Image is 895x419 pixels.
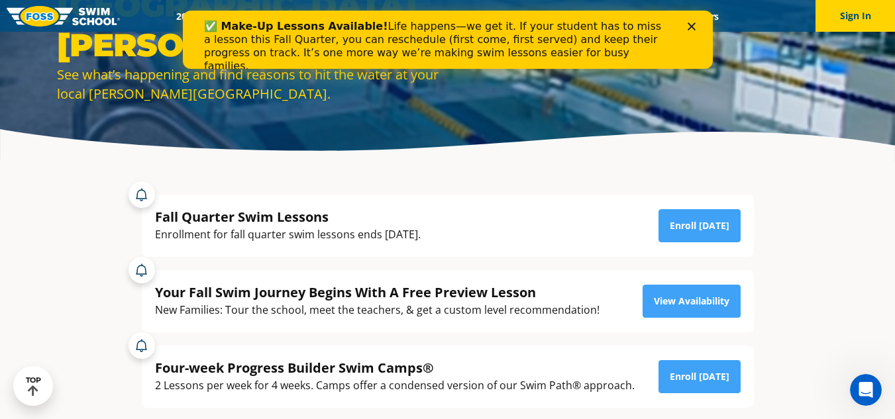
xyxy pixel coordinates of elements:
[21,9,205,22] b: ✅ Make-Up Lessons Available!
[57,65,441,103] div: See what’s happening and find reasons to hit the water at your local [PERSON_NAME][GEOGRAPHIC_DATA].
[658,360,741,393] a: Enroll [DATE]
[643,285,741,318] a: View Availability
[675,10,730,23] a: Careers
[155,301,600,319] div: New Families: Tour the school, meet the teachers, & get a custom level recommendation!
[7,6,120,26] img: FOSS Swim School Logo
[155,208,421,226] div: Fall Quarter Swim Lessons
[21,9,488,62] div: Life happens—we get it. If your student has to miss a lesson this Fall Quarter, you can reschedul...
[419,10,494,23] a: About FOSS
[303,10,419,23] a: Swim Path® Program
[633,10,675,23] a: Blog
[658,209,741,242] a: Enroll [DATE]
[850,374,882,406] iframe: Intercom live chat
[26,376,41,396] div: TOP
[155,283,600,301] div: Your Fall Swim Journey Begins With A Free Preview Lesson
[505,12,518,20] div: Close
[248,10,303,23] a: Schools
[155,226,421,244] div: Enrollment for fall quarter swim lessons ends [DATE].
[155,377,635,395] div: 2 Lessons per week for 4 weeks. Camps offer a condensed version of our Swim Path® approach.
[165,10,248,23] a: 2025 Calendar
[494,10,634,23] a: Swim Like [PERSON_NAME]
[183,11,713,69] iframe: Intercom live chat banner
[155,359,635,377] div: Four-week Progress Builder Swim Camps®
